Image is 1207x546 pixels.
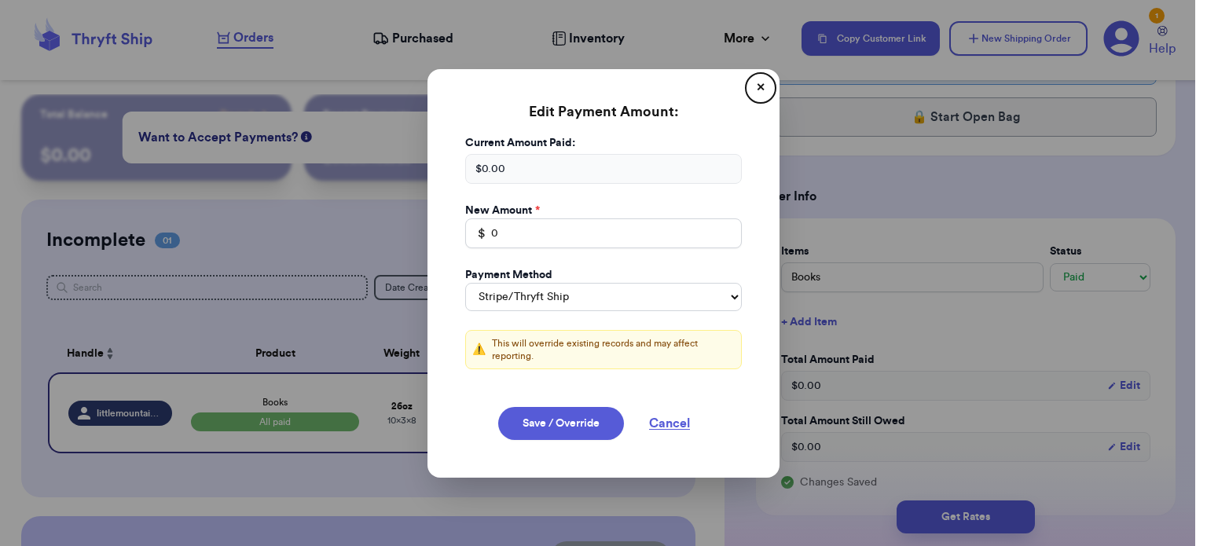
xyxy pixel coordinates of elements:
label: Payment Method [465,267,552,283]
div: $ 0.00 [465,154,742,184]
label: New Amount [465,203,540,218]
div: $ [465,218,486,248]
p: This will override existing records and may affect reporting. [492,337,735,362]
input: 0.00 [465,218,742,248]
button: Save / Override [498,407,624,440]
h3: Edit Payment Amount: [446,88,761,135]
span: ⚠️ [472,342,486,357]
label: Current Amount Paid: [465,135,742,151]
button: Cancel [630,407,709,440]
button: ✕ [748,75,773,101]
